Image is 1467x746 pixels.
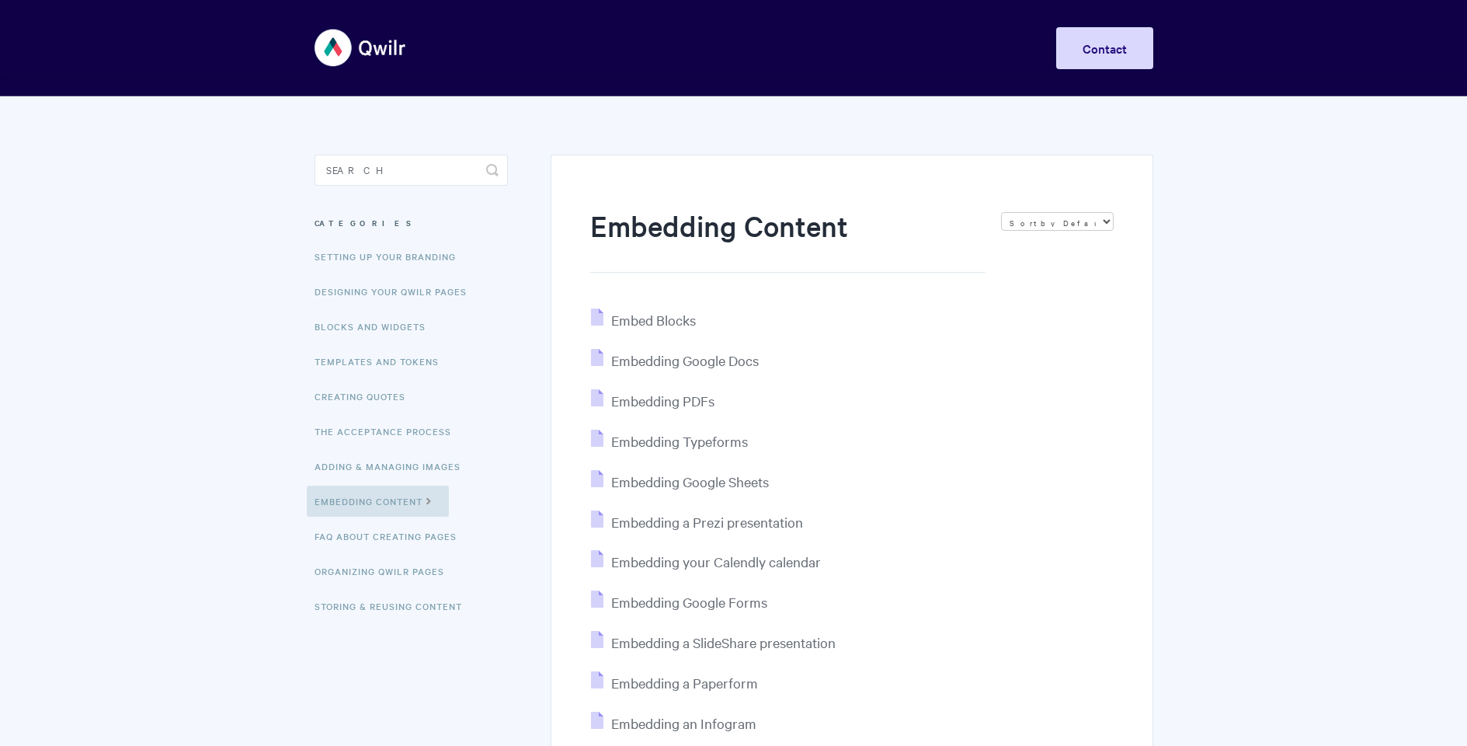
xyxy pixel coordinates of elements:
select: Page reloads on selection [1001,212,1114,231]
span: Embedding an Infogram [611,714,756,732]
a: Embedding PDFs [591,392,714,410]
a: Embedding an Infogram [591,714,756,732]
a: Embedding Content [307,486,449,517]
span: Embedding Typeforms [611,432,748,450]
span: Embedding Google Docs [611,351,759,369]
a: Embedding Typeforms [591,432,748,450]
span: Embedding your Calendly calendar [611,553,821,570]
a: Adding & Managing Images [315,451,472,482]
a: Designing Your Qwilr Pages [315,276,478,307]
span: Embedding a Paperform [611,674,758,692]
input: Search [315,155,508,186]
h3: Categories [315,209,508,237]
span: Embedding a SlideShare presentation [611,633,836,651]
a: Embedding a Paperform [591,674,758,692]
a: Blocks and Widgets [315,311,437,342]
a: Creating Quotes [315,381,417,412]
a: Embedding your Calendly calendar [591,553,821,570]
a: Embed Blocks [591,311,696,329]
a: Embedding a Prezi presentation [591,513,803,531]
a: Setting up your Branding [315,241,468,272]
a: Embedding Google Forms [591,593,767,611]
a: Contact [1056,27,1153,69]
a: Organizing Qwilr Pages [315,556,456,587]
img: Qwilr Help Center [315,19,407,77]
span: Embedding Google Forms [611,593,767,611]
a: Templates and Tokens [315,346,450,377]
a: Storing & Reusing Content [315,591,474,622]
a: FAQ About Creating Pages [315,521,468,552]
a: The Acceptance Process [315,416,463,447]
span: Embedding PDFs [611,392,714,410]
a: Embedding Google Docs [591,351,759,369]
a: Embedding Google Sheets [591,472,769,490]
span: Embedding a Prezi presentation [611,513,803,531]
span: Embed Blocks [611,311,696,329]
h1: Embedding Content [590,206,985,273]
a: Embedding a SlideShare presentation [591,633,836,651]
span: Embedding Google Sheets [611,472,769,490]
